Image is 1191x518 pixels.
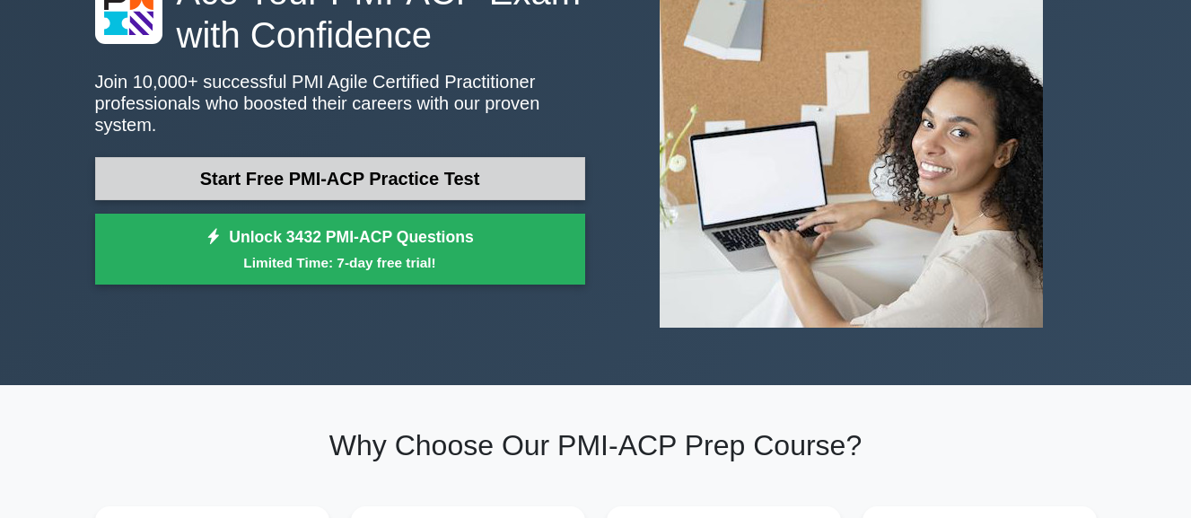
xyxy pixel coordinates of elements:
[95,214,585,285] a: Unlock 3432 PMI-ACP QuestionsLimited Time: 7-day free trial!
[118,252,563,273] small: Limited Time: 7-day free trial!
[95,71,585,136] p: Join 10,000+ successful PMI Agile Certified Practitioner professionals who boosted their careers ...
[95,157,585,200] a: Start Free PMI-ACP Practice Test
[95,428,1097,462] h2: Why Choose Our PMI-ACP Prep Course?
